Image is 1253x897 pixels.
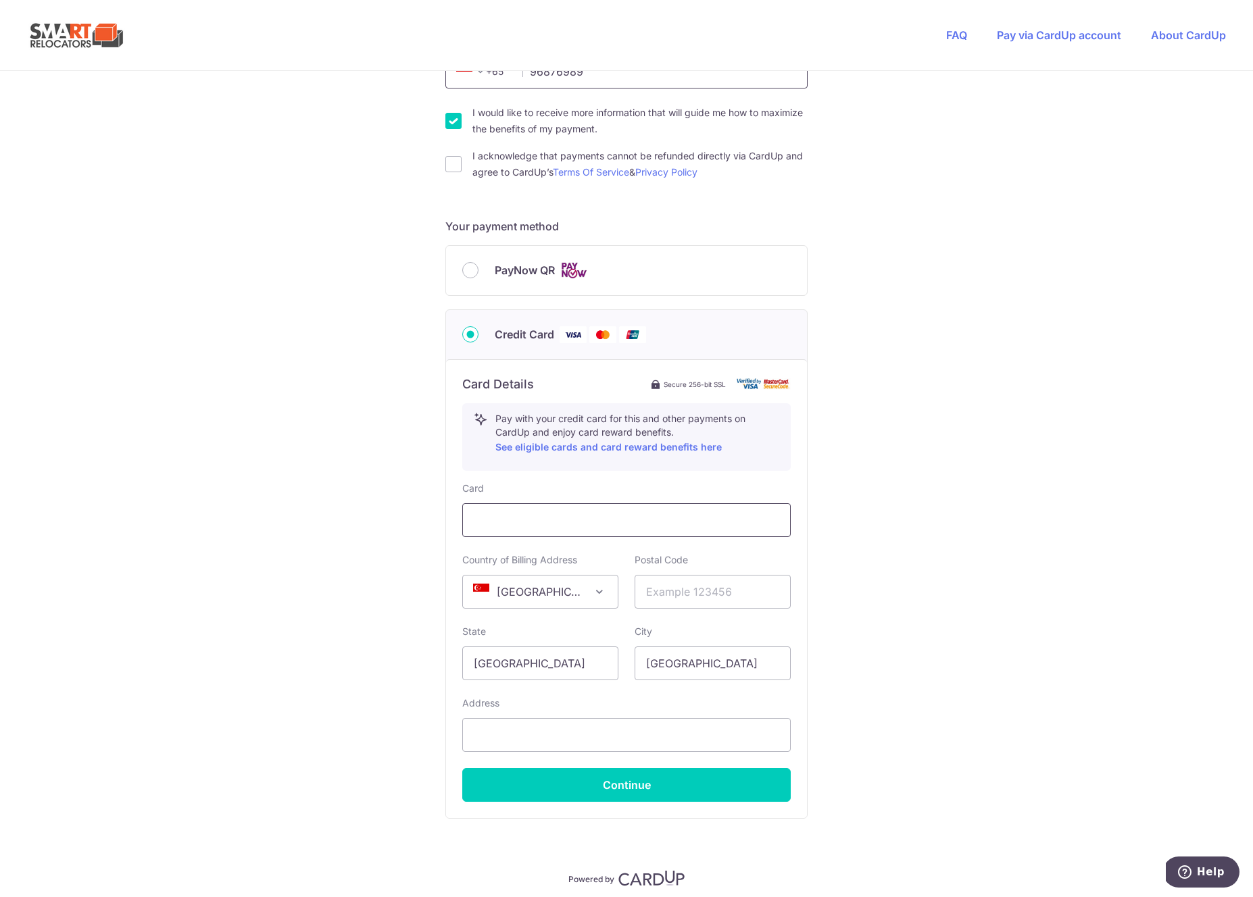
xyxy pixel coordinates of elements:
h5: Your payment method [445,218,808,234]
label: City [635,625,652,638]
label: I acknowledge that payments cannot be refunded directly via CardUp and agree to CardUp’s & [472,148,808,180]
a: About CardUp [1151,28,1226,42]
span: Secure 256-bit SSL [664,379,726,390]
img: Visa [560,326,587,343]
img: Mastercard [589,326,616,343]
span: Singapore [462,575,618,609]
a: Terms Of Service [553,166,629,178]
img: Union Pay [619,326,646,343]
div: Credit Card Visa Mastercard Union Pay [462,326,791,343]
span: PayNow QR [495,262,555,278]
label: Card [462,482,484,495]
span: Singapore [463,575,618,608]
a: Privacy Policy [635,166,697,178]
label: Address [462,696,499,710]
img: CardUp [618,870,685,886]
span: +65 [452,63,513,80]
p: Powered by [568,871,614,885]
span: +65 [456,63,489,80]
a: See eligible cards and card reward benefits here [495,441,722,453]
label: Country of Billing Address [462,553,577,567]
p: Pay with your credit card for this and other payments on CardUp and enjoy card reward benefits. [495,412,779,455]
h6: Card Details [462,376,534,392]
label: Postal Code [635,553,688,567]
iframe: Opens a widget where you can find more information [1166,856,1239,890]
button: Continue [462,768,791,802]
img: card secure [737,378,791,390]
a: FAQ [946,28,967,42]
img: Cards logo [560,262,587,279]
label: State [462,625,486,638]
div: PayNow QR Cards logo [462,262,791,279]
a: Pay via CardUp account [997,28,1121,42]
label: I would like to receive more information that will guide me how to maximize the benefits of my pa... [472,105,808,137]
iframe: Secure card payment input frame [474,512,779,528]
input: Example 123456 [635,575,791,609]
span: Credit Card [495,326,554,342]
